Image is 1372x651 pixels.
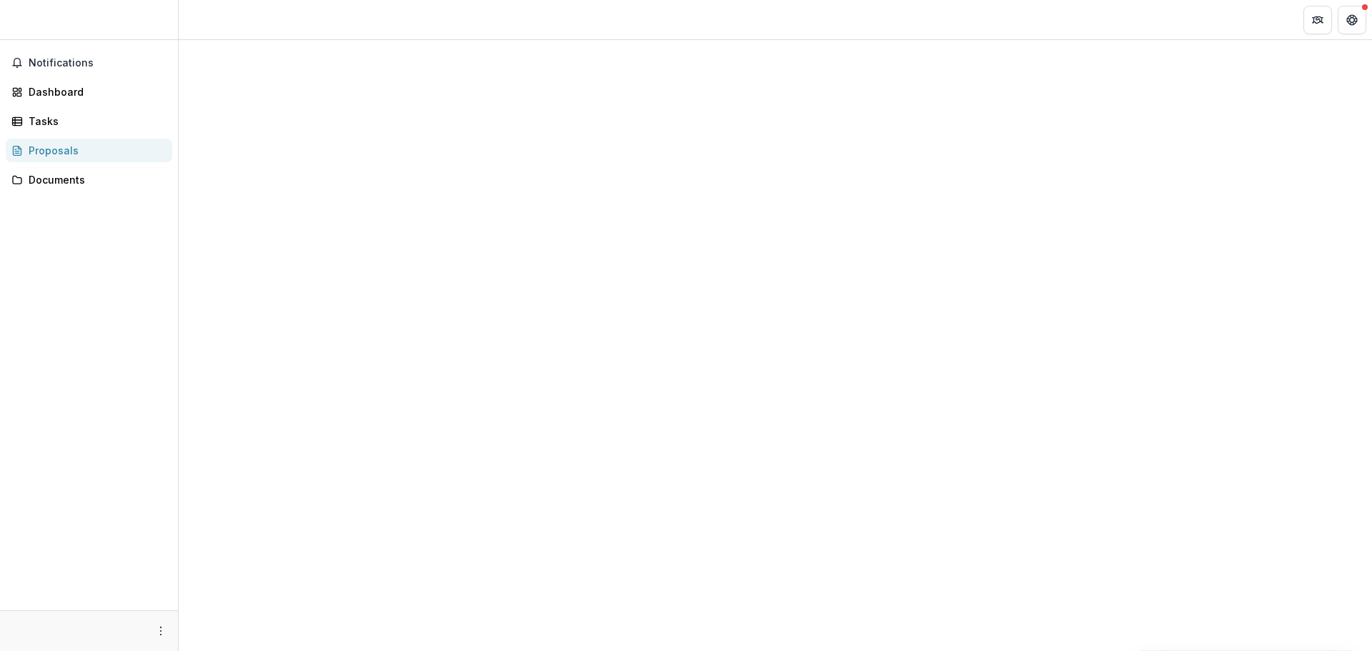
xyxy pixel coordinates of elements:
[6,109,172,133] a: Tasks
[29,57,166,69] span: Notifications
[29,172,161,187] div: Documents
[1303,6,1332,34] button: Partners
[6,168,172,192] a: Documents
[29,84,161,99] div: Dashboard
[29,114,161,129] div: Tasks
[6,80,172,104] a: Dashboard
[6,51,172,74] button: Notifications
[152,622,169,640] button: More
[29,143,161,158] div: Proposals
[6,139,172,162] a: Proposals
[1338,6,1366,34] button: Get Help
